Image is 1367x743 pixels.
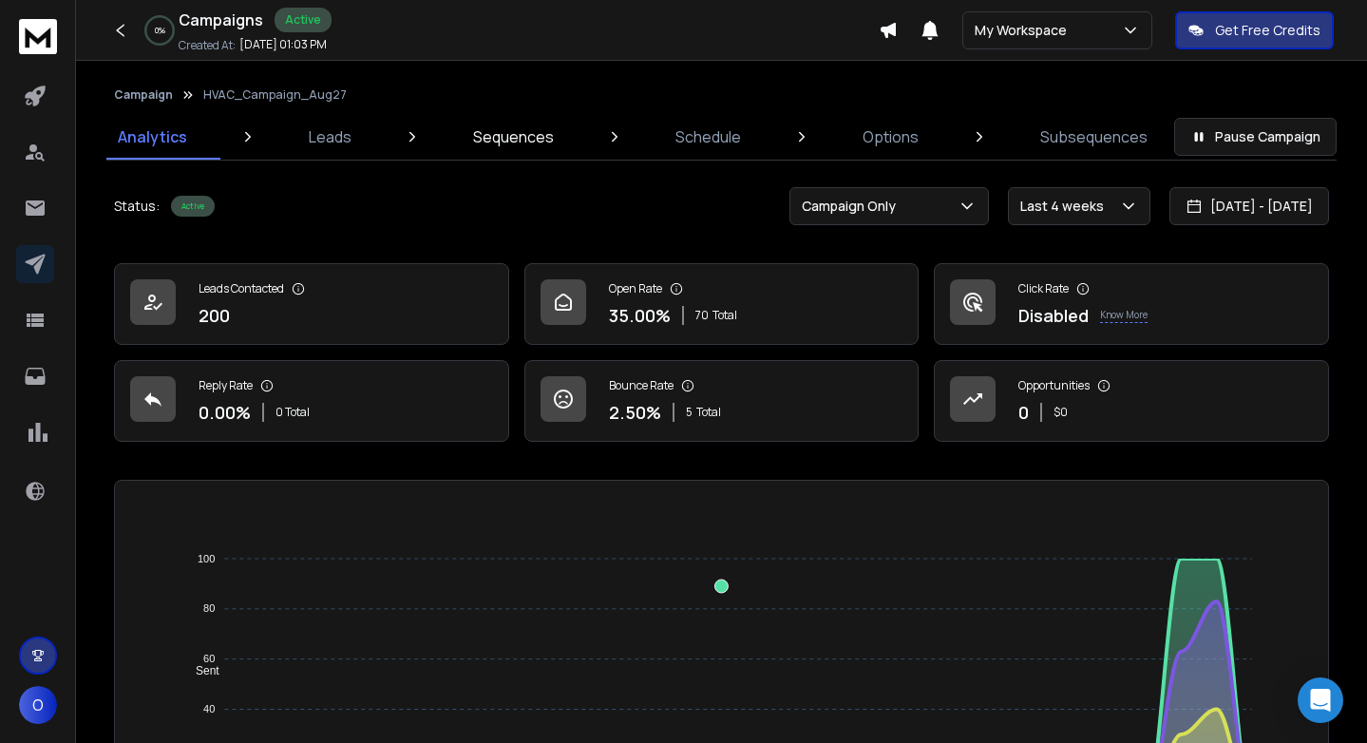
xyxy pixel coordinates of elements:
a: Sequences [462,114,565,160]
p: 0 % [155,25,165,36]
a: Opportunities0$0 [934,360,1329,442]
a: Analytics [106,114,199,160]
p: Opportunities [1018,378,1090,393]
p: 0 Total [275,405,310,420]
p: 35.00 % [609,302,671,329]
p: Status: [114,197,160,216]
div: Active [275,8,332,32]
a: Reply Rate0.00%0 Total [114,360,509,442]
p: Get Free Credits [1215,21,1320,40]
a: Leads Contacted200 [114,263,509,345]
p: $ 0 [1054,405,1068,420]
tspan: 100 [198,553,215,564]
h1: Campaigns [179,9,263,31]
button: Pause Campaign [1174,118,1337,156]
a: Leads [297,114,363,160]
p: Leads [309,125,351,148]
p: My Workspace [975,21,1074,40]
tspan: 80 [203,603,215,615]
span: 70 [695,308,709,323]
p: Bounce Rate [609,378,674,393]
a: Click RateDisabledKnow More [934,263,1329,345]
p: 0 [1018,399,1029,426]
a: Open Rate35.00%70Total [524,263,920,345]
p: [DATE] 01:03 PM [239,37,327,52]
a: Schedule [664,114,752,160]
span: Total [712,308,737,323]
p: 2.50 % [609,399,661,426]
p: Options [863,125,919,148]
p: Campaign Only [802,197,903,216]
p: Subsequences [1040,125,1148,148]
button: [DATE] - [DATE] [1169,187,1329,225]
p: 200 [199,302,230,329]
p: Open Rate [609,281,662,296]
p: Know More [1100,308,1148,323]
p: Sequences [473,125,554,148]
button: Campaign [114,87,173,103]
p: HVAC_Campaign_Aug27 [203,87,347,103]
button: Get Free Credits [1175,11,1334,49]
p: Reply Rate [199,378,253,393]
span: Sent [181,664,219,677]
div: Open Intercom Messenger [1298,677,1343,723]
p: Click Rate [1018,281,1069,296]
span: Total [696,405,721,420]
div: Active [171,196,215,217]
span: 5 [686,405,693,420]
p: Created At: [179,38,236,53]
a: Subsequences [1029,114,1159,160]
a: Options [851,114,930,160]
p: Leads Contacted [199,281,284,296]
tspan: 60 [203,653,215,664]
button: O [19,686,57,724]
p: Schedule [675,125,741,148]
p: Disabled [1018,302,1089,329]
p: 0.00 % [199,399,251,426]
tspan: 40 [203,703,215,714]
p: Last 4 weeks [1020,197,1111,216]
p: Analytics [118,125,187,148]
img: logo [19,19,57,54]
a: Bounce Rate2.50%5Total [524,360,920,442]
